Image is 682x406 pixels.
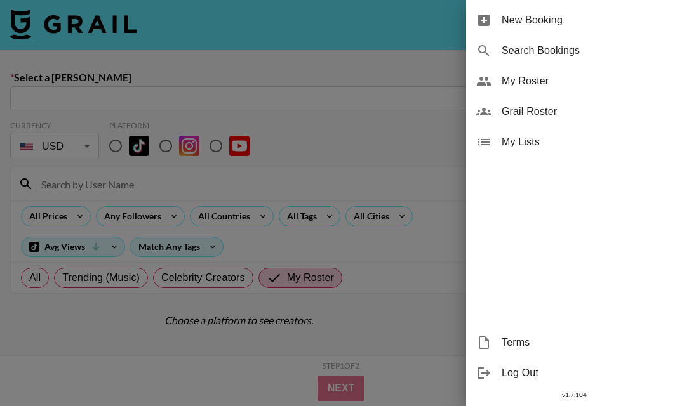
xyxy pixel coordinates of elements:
[466,36,682,66] div: Search Bookings
[502,43,672,58] span: Search Bookings
[502,365,672,381] span: Log Out
[466,127,682,157] div: My Lists
[466,96,682,127] div: Grail Roster
[502,335,672,350] span: Terms
[466,327,682,358] div: Terms
[502,13,672,28] span: New Booking
[502,134,672,150] span: My Lists
[466,5,682,36] div: New Booking
[466,358,682,388] div: Log Out
[502,74,672,89] span: My Roster
[502,104,672,119] span: Grail Roster
[466,66,682,96] div: My Roster
[466,388,682,402] div: v 1.7.104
